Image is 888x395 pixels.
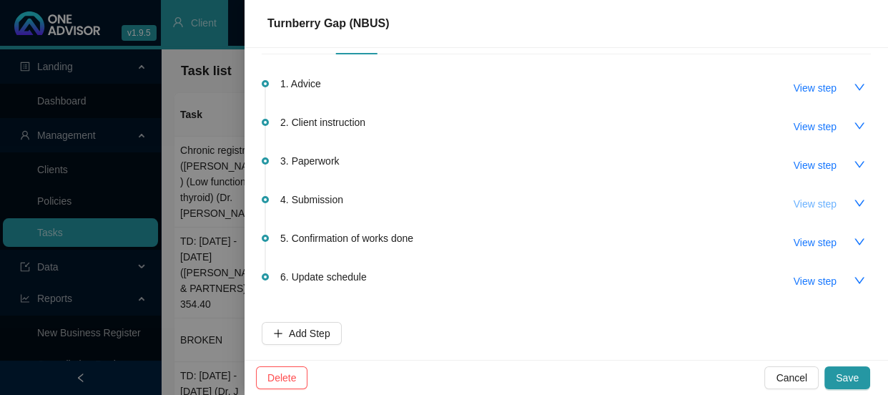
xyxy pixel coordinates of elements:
[854,159,865,170] span: down
[280,114,365,130] span: 2. Client instruction
[280,153,339,169] span: 3. Paperwork
[776,370,807,386] span: Cancel
[794,196,837,212] span: View step
[256,366,307,389] button: Delete
[854,275,865,286] span: down
[267,370,296,386] span: Delete
[794,273,837,289] span: View step
[280,76,321,92] span: 1. Advice
[854,120,865,132] span: down
[782,77,848,99] button: View step
[854,236,865,248] span: down
[794,157,837,173] span: View step
[854,197,865,209] span: down
[280,230,413,246] span: 5. Confirmation of works done
[262,322,342,345] button: Add Step
[824,366,870,389] button: Save
[836,370,859,386] span: Save
[794,80,837,96] span: View step
[782,154,848,177] button: View step
[782,270,848,293] button: View step
[280,269,367,285] span: 6. Update schedule
[280,192,343,208] span: 4. Submission
[764,366,819,389] button: Cancel
[267,17,389,29] span: Turnberry Gap (NBUS)
[854,82,865,93] span: down
[273,328,283,338] span: plus
[782,231,848,254] button: View step
[782,192,848,215] button: View step
[794,119,837,135] span: View step
[289,326,330,341] span: Add Step
[782,115,848,138] button: View step
[794,235,837,250] span: View step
